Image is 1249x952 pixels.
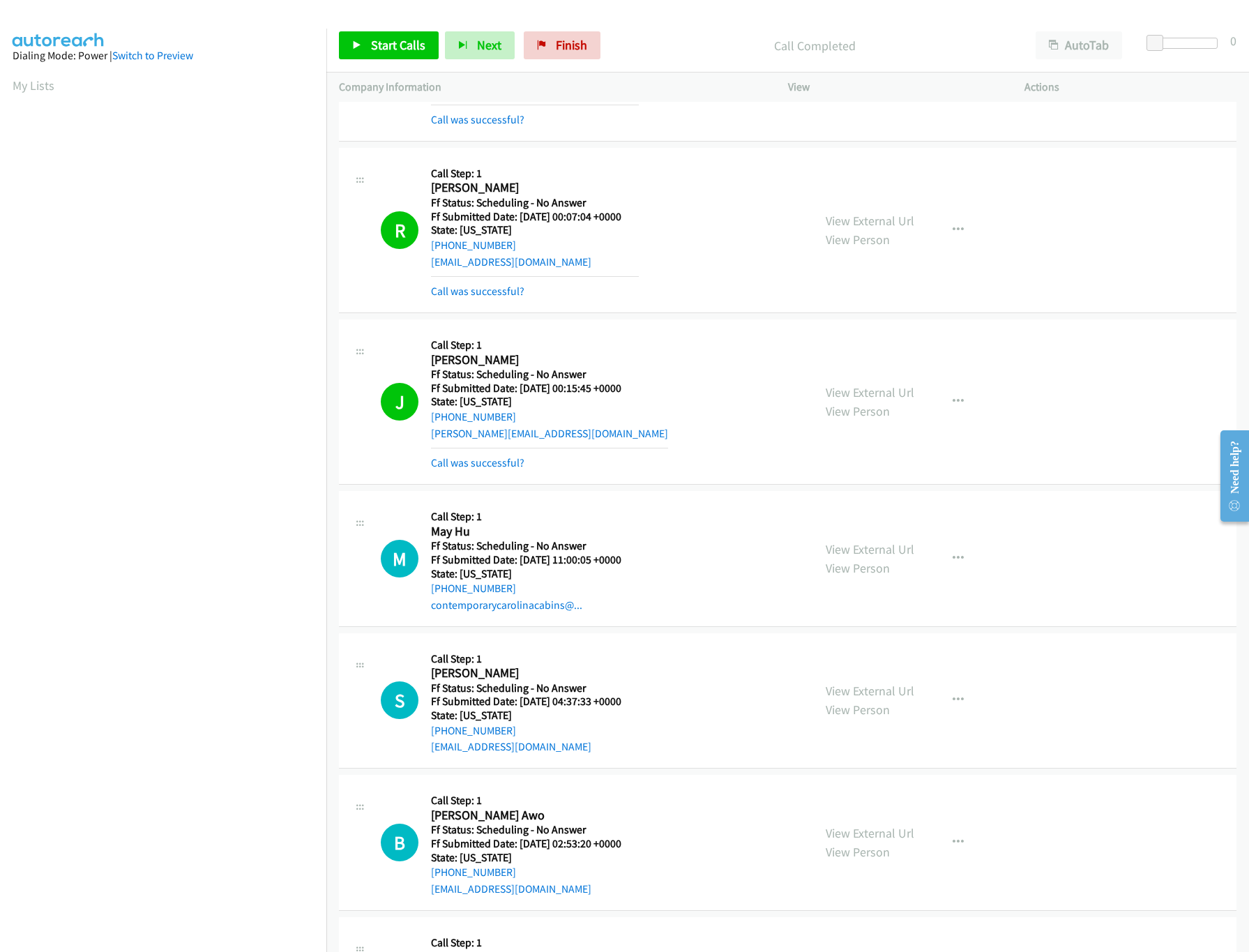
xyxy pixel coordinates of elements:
a: [EMAIL_ADDRESS][DOMAIN_NAME] [431,882,591,896]
a: Call was successful? [431,285,524,298]
div: Dialing Mode: Power | [13,47,314,64]
a: [PHONE_NUMBER] [431,582,516,595]
button: Next [445,31,515,59]
h5: Ff Submitted Date: [DATE] 00:07:04 +0000 [431,210,639,224]
a: [EMAIL_ADDRESS][DOMAIN_NAME] [431,255,591,269]
h2: May Hu [431,524,639,540]
a: [PHONE_NUMBER] [431,724,516,737]
a: [PHONE_NUMBER] [431,239,516,252]
a: My Lists [13,77,54,93]
a: [PERSON_NAME][EMAIL_ADDRESS][DOMAIN_NAME] [431,427,668,440]
span: Start Calls [371,37,425,53]
h1: J [381,383,418,421]
h2: [PERSON_NAME] [431,352,639,368]
div: 0 [1230,31,1236,50]
a: View External Url [826,384,914,400]
h5: Ff Status: Scheduling - No Answer [431,823,639,837]
h1: R [381,211,418,249]
a: contemporarycarolinacabins@... [431,598,582,612]
div: The call is yet to be attempted [381,540,418,577]
h5: Call Step: 1 [431,338,668,352]
iframe: Resource Center [1209,421,1249,531]
a: Call was successful? [431,113,524,126]
div: The call is yet to be attempted [381,824,418,861]
h5: Ff Submitted Date: [DATE] 02:53:20 +0000 [431,837,639,851]
h2: [PERSON_NAME] [431,180,639,196]
h5: State: [US_STATE] [431,851,639,865]
h5: State: [US_STATE] [431,709,639,723]
h5: State: [US_STATE] [431,567,639,581]
h5: Ff Status: Scheduling - No Answer [431,681,639,695]
h5: Call Step: 1 [431,167,639,181]
a: View Person [826,844,890,860]
h5: Ff Submitted Date: [DATE] 11:00:05 +0000 [431,553,639,567]
a: Switch to Preview [112,49,193,62]
h5: Call Step: 1 [431,652,639,666]
a: Start Calls [339,31,439,59]
div: Delay between calls (in seconds) [1153,38,1218,49]
div: The call is yet to be attempted [381,681,418,719]
a: [PHONE_NUMBER] [431,410,516,423]
a: View Person [826,403,890,419]
a: View Person [826,232,890,248]
a: [PHONE_NUMBER] [431,866,516,879]
a: View External Url [826,825,914,841]
h5: Call Step: 1 [431,510,639,524]
a: View External Url [826,213,914,229]
p: Call Completed [619,36,1010,55]
h5: State: [US_STATE] [431,223,639,237]
span: Finish [556,37,587,53]
span: Next [477,37,501,53]
h2: [PERSON_NAME] [431,665,639,681]
p: View [788,79,1000,96]
h5: Call Step: 1 [431,936,621,950]
h5: Ff Status: Scheduling - No Answer [431,539,639,553]
h1: S [381,681,418,719]
h1: B [381,824,418,861]
a: View Person [826,702,890,718]
h5: State: [US_STATE] [431,395,668,409]
a: View Person [826,560,890,576]
a: View External Url [826,541,914,557]
iframe: Dialpad [13,107,326,770]
h2: [PERSON_NAME] Awo [431,808,639,824]
button: AutoTab [1036,31,1122,59]
h5: Ff Status: Scheduling - No Answer [431,196,639,210]
a: Finish [524,31,600,59]
h5: Ff Submitted Date: [DATE] 00:15:45 +0000 [431,381,668,395]
p: Actions [1024,79,1236,96]
h5: Ff Status: Scheduling - No Answer [431,368,668,381]
p: Company Information [339,79,763,96]
a: [EMAIL_ADDRESS][DOMAIN_NAME] [431,740,591,753]
h5: Ff Submitted Date: [DATE] 04:37:33 +0000 [431,695,639,709]
h1: M [381,540,418,577]
a: View External Url [826,683,914,699]
h5: Call Step: 1 [431,794,639,808]
a: Call was successful? [431,456,524,469]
